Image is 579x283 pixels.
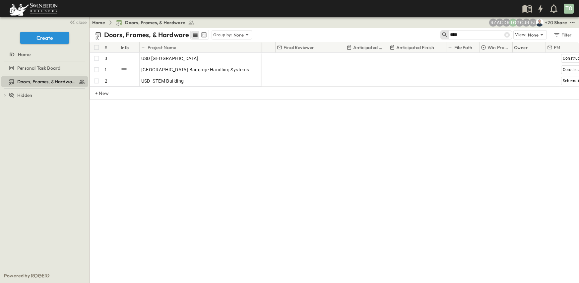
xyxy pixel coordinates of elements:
p: Group by: [213,32,232,38]
div: Daniel Roush (daniel.roush@swinerton.com) [502,19,510,27]
span: Doors, Frames, & Hardware [125,19,185,26]
button: Create [20,32,69,44]
div: table view [190,30,209,40]
div: Gerrad Gerber (gerrad.gerber@swinerton.com) [516,19,524,27]
div: # [104,38,107,57]
a: Home [1,50,87,59]
button: row view [191,31,199,39]
button: TO [563,3,574,14]
span: Hidden [17,92,32,99]
div: Share [554,19,567,26]
p: File Path [454,44,473,51]
span: [GEOGRAPHIC_DATA] Baggage Handling Systems [141,66,249,73]
div: Info [120,42,140,53]
p: 1 [105,66,106,73]
p: None [528,32,539,38]
nav: breadcrumbs [92,19,199,26]
p: 3 [105,55,107,62]
div: Owner [514,38,528,57]
img: 6c363589ada0b36f064d841b69d3a419a338230e66bb0a533688fa5cc3e9e735.png [8,2,59,16]
span: Personal Task Board [17,65,60,71]
button: kanban view [200,31,208,39]
div: # [103,42,120,53]
p: + New [95,90,99,97]
p: Anticipated Finish [396,44,434,51]
a: Doors, Frames, & Hardware [116,19,195,26]
div: Personal Task Boardtest [1,63,88,73]
p: Project Name [148,44,176,51]
p: Win Probability [487,44,509,51]
span: Doors, Frames, & Hardware [17,78,76,85]
p: Final Reviewer [284,44,314,51]
span: Home [18,51,31,58]
div: Filter [553,31,572,38]
img: Brandon Norcutt (brandon.norcutt@swinerton.com) [536,19,544,27]
div: Robert Zeilinger (robert.zeilinger@swinerton.com) [489,19,497,27]
a: Doors, Frames, & Hardware [1,77,87,86]
p: PM [554,44,560,51]
p: None [233,32,244,38]
p: Doors, Frames, & Hardware [104,30,189,39]
div: Travis Osterloh (travis.osterloh@swinerton.com) [509,19,517,27]
div: TO [564,4,574,14]
div: Francisco J. Sanchez (frsanchez@swinerton.com) [529,19,537,27]
button: test [568,19,576,27]
a: Home [92,19,105,26]
p: View: [515,31,527,38]
p: + 20 [545,19,551,26]
div: Joshua Russell (joshua.russell@swinerton.com) [522,19,530,27]
a: Personal Task Board [1,63,87,73]
button: Filter [551,30,574,39]
div: Info [121,38,129,57]
div: Owner [513,42,546,53]
button: close [67,17,88,27]
div: Alyssa De Robertis (aderoberti@swinerton.com) [496,19,504,27]
p: 2 [105,78,107,84]
div: Doors, Frames, & Hardwaretest [1,76,88,87]
p: Anticipated Start [353,44,385,51]
span: USD [GEOGRAPHIC_DATA] [141,55,198,62]
span: close [76,19,87,26]
span: USD- STEM Building [141,78,184,84]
